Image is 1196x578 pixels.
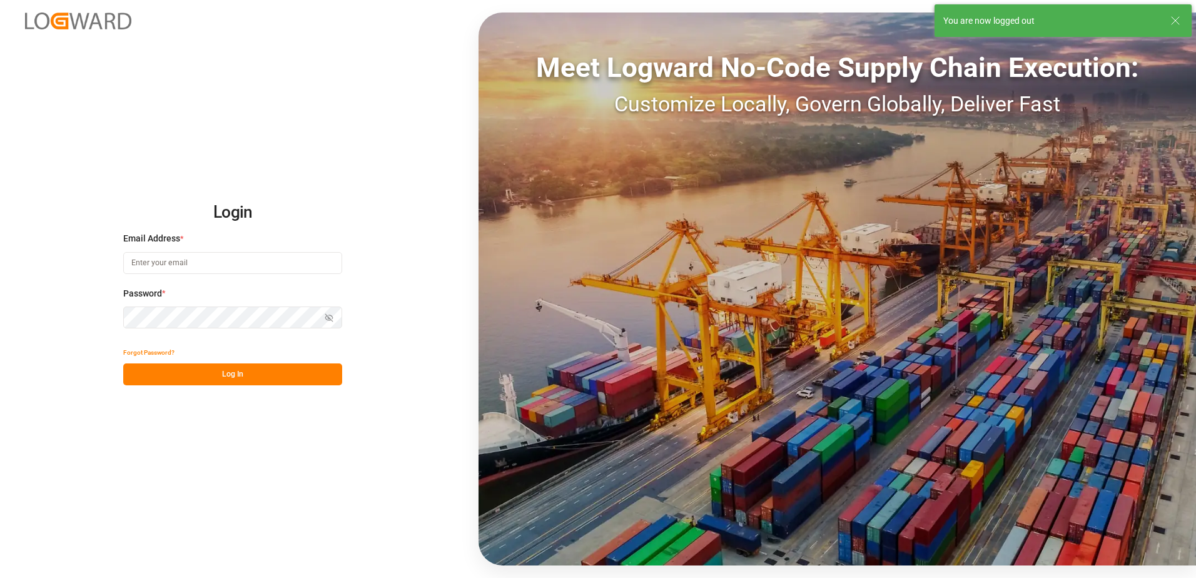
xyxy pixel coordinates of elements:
h2: Login [123,193,342,233]
div: You are now logged out [943,14,1158,28]
input: Enter your email [123,252,342,274]
button: Log In [123,363,342,385]
span: Password [123,287,162,300]
button: Forgot Password? [123,342,175,363]
div: Meet Logward No-Code Supply Chain Execution: [479,47,1196,88]
div: Customize Locally, Govern Globally, Deliver Fast [479,88,1196,120]
img: Logward_new_orange.png [25,13,131,29]
span: Email Address [123,232,180,245]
